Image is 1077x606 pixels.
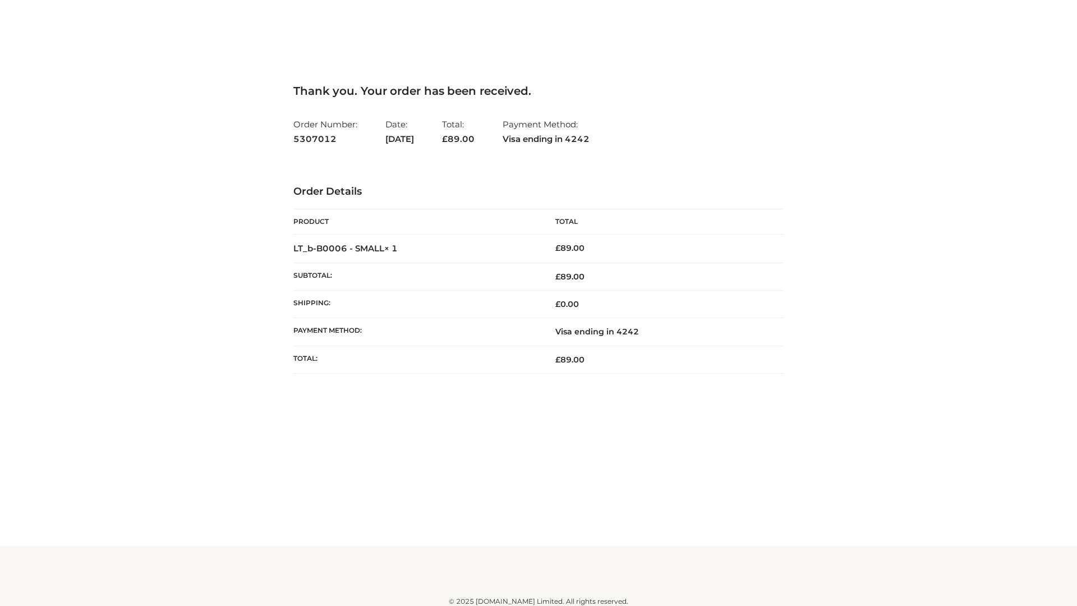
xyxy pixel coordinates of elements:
span: 89.00 [555,272,584,282]
th: Payment method: [293,318,538,346]
span: £ [555,299,560,309]
span: £ [555,243,560,253]
strong: 5307012 [293,132,357,146]
li: Total: [442,114,475,149]
li: Date: [385,114,414,149]
bdi: 0.00 [555,299,579,309]
span: 89.00 [555,355,584,365]
th: Product [293,209,538,235]
span: £ [555,355,560,365]
li: Payment Method: [503,114,590,149]
bdi: 89.00 [555,243,584,253]
th: Total [538,209,784,235]
h3: Thank you. Your order has been received. [293,84,784,98]
strong: Visa ending in 4242 [503,132,590,146]
strong: LT_b-B0006 - SMALL [293,243,398,254]
span: £ [555,272,560,282]
strong: [DATE] [385,132,414,146]
th: Total: [293,346,538,373]
td: Visa ending in 4242 [538,318,784,346]
th: Shipping: [293,291,538,318]
th: Subtotal: [293,263,538,290]
span: £ [442,134,448,144]
li: Order Number: [293,114,357,149]
h3: Order Details [293,186,784,198]
strong: × 1 [384,243,398,254]
span: 89.00 [442,134,475,144]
